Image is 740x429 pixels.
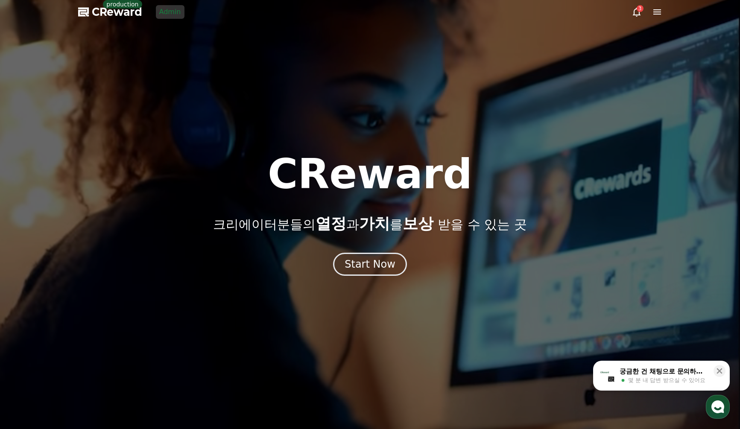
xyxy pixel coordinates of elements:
span: 홈 [27,283,32,290]
span: CReward [92,5,142,19]
a: 홈 [3,271,56,292]
p: 크리에이터분들의 과 를 받을 수 있는 곳 [213,215,526,232]
a: 3 [632,7,642,17]
span: 대화 [78,284,88,291]
span: 가치 [359,215,390,232]
span: 열정 [316,215,346,232]
a: CReward [78,5,142,19]
a: Admin [156,5,184,19]
a: 설정 [110,271,164,292]
a: Start Now [333,261,407,269]
div: Start Now [345,257,395,271]
div: 3 [637,5,643,12]
span: 보상 [403,215,433,232]
a: 대화 [56,271,110,292]
button: Start Now [333,253,407,276]
span: 설정 [132,283,142,290]
h1: CReward [268,154,472,195]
